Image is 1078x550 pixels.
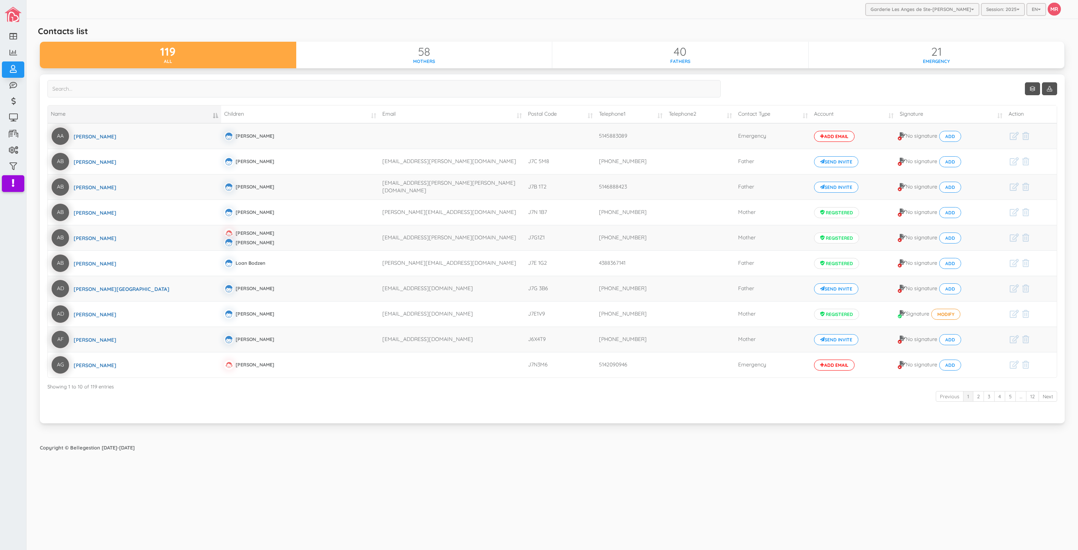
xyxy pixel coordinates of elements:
[224,310,376,319] a: [PERSON_NAME]
[379,250,525,276] td: [PERSON_NAME][EMAIL_ADDRESS][DOMAIN_NAME]
[296,46,552,58] div: 58
[40,46,296,58] div: 119
[906,234,937,242] span: No signature
[74,285,170,292] div: [PERSON_NAME][GEOGRAPHIC_DATA]
[735,174,811,200] td: Father
[525,276,596,301] td: J7G 3B6
[814,182,858,193] a: Send invite
[224,335,376,344] a: [PERSON_NAME]
[735,123,811,149] td: Emergency
[1039,391,1057,402] a: Next
[735,200,811,225] td: Mother
[379,200,525,225] td: [PERSON_NAME][EMAIL_ADDRESS][DOMAIN_NAME]
[224,238,234,247] img: boyicon.svg
[379,276,525,301] td: [EMAIL_ADDRESS][DOMAIN_NAME]
[74,234,116,242] div: [PERSON_NAME]
[57,183,64,191] span: AB
[51,259,116,266] a: AB [PERSON_NAME]
[906,336,937,343] span: No signature
[814,131,855,142] a: Add email
[224,259,234,268] img: boyicon.svg
[224,284,234,294] img: boyicon.svg
[51,209,116,215] a: AB [PERSON_NAME]
[224,182,234,192] img: boyicon.svg
[939,334,961,345] button: Add
[735,105,811,123] td: Contact Type: activate to sort column ascending
[74,336,116,343] div: [PERSON_NAME]
[224,157,234,167] img: boyicon.svg
[596,123,666,149] td: 5145883089
[939,182,961,193] button: Add
[984,391,995,402] a: 3
[735,250,811,276] td: Father
[814,309,859,320] span: Registered
[51,285,170,292] a: AD [PERSON_NAME][GEOGRAPHIC_DATA]
[224,228,376,238] a: [PERSON_NAME]
[224,335,234,344] img: boyicon.svg
[57,158,64,165] span: AB
[735,301,811,327] td: Mother
[74,133,116,140] div: [PERSON_NAME]
[897,105,1006,123] td: Signature: activate to sort column ascending
[939,207,961,218] button: Add
[5,7,22,22] img: image
[735,327,811,352] td: Mother
[525,327,596,352] td: J6X4T9
[931,309,960,320] button: Modify
[51,310,116,317] a: AD [PERSON_NAME]
[596,225,666,250] td: [PHONE_NUMBER]
[735,225,811,250] td: Mother
[814,360,855,371] a: Add email
[57,310,64,318] span: AD
[596,250,666,276] td: 4388367141
[596,352,666,377] td: 5142090946
[525,200,596,225] td: J7N 1B7
[224,259,376,268] a: Loan Bodzen
[1015,391,1026,402] a: …
[296,58,552,64] div: Mothers
[379,174,525,200] td: [EMAIL_ADDRESS][PERSON_NAME][PERSON_NAME][DOMAIN_NAME]
[525,225,596,250] td: J7G1Z1
[735,276,811,301] td: Father
[814,207,859,218] span: Registered
[224,208,376,217] a: [PERSON_NAME]
[47,80,721,97] input: Search...
[379,327,525,352] td: [EMAIL_ADDRESS][DOMAIN_NAME]
[379,105,525,123] td: Email: activate to sort column ascending
[735,149,811,174] td: Father
[936,391,963,402] a: Previous
[51,234,116,241] a: AB [PERSON_NAME]
[224,132,234,141] img: boyicon.svg
[48,105,221,123] td: Name: activate to sort column descending
[1006,105,1057,123] td: Action
[1005,391,1016,402] a: 5
[51,361,116,368] a: AG [PERSON_NAME]
[809,46,1065,58] div: 21
[38,27,88,36] h5: Contacts list
[74,260,116,267] div: [PERSON_NAME]
[596,200,666,225] td: [PHONE_NUMBER]
[47,380,1057,390] div: Showing 1 to 10 of 119 entries
[906,158,937,165] span: No signature
[224,157,376,167] a: [PERSON_NAME]
[224,284,376,294] a: [PERSON_NAME]
[379,149,525,174] td: [EMAIL_ADDRESS][PERSON_NAME][DOMAIN_NAME]
[379,225,525,250] td: [EMAIL_ADDRESS][PERSON_NAME][DOMAIN_NAME]
[552,46,808,58] div: 40
[596,174,666,200] td: 5146888423
[57,259,64,267] span: AB
[596,149,666,174] td: [PHONE_NUMBER]
[814,334,858,345] a: Send invite
[596,105,666,123] td: Telephone1: activate to sort column ascending
[51,132,116,139] a: AA [PERSON_NAME]
[906,310,929,318] span: Signature
[525,352,596,377] td: J7N3M6
[525,105,596,123] td: Postal Code: activate to sort column ascending
[906,259,937,267] span: No signature
[57,209,64,216] span: AB
[814,233,859,244] span: Registered
[939,283,961,294] button: Add
[74,158,116,165] div: [PERSON_NAME]
[224,238,376,247] a: [PERSON_NAME]
[906,183,937,191] span: No signature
